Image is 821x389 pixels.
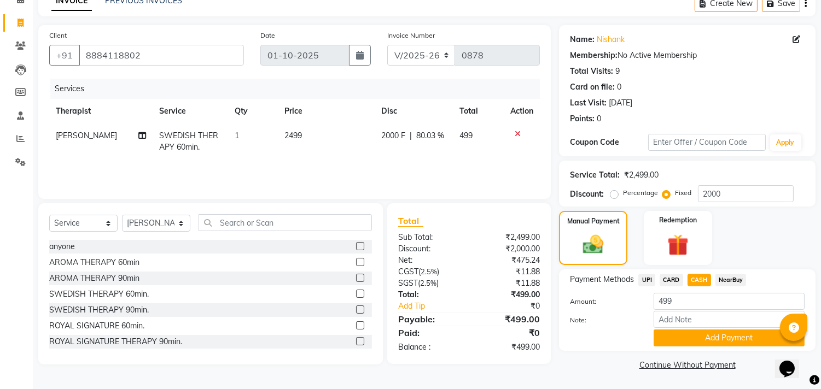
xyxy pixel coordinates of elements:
div: anyone [49,241,75,252]
div: AROMA THERAPY 60min [49,257,139,268]
label: Amount: [562,297,645,307]
div: Balance : [390,341,469,353]
img: _gift.svg [661,232,695,258]
th: Price [278,99,374,123]
div: ROYAL SIGNATURE THERAPY 90min. [49,336,182,347]
div: AROMA THERAPY 90min [49,273,139,284]
div: ₹2,000.00 [469,243,549,255]
span: | [410,130,412,142]
input: Add Note [654,311,805,328]
div: ₹0 [482,300,549,312]
label: Manual Payment [567,216,620,226]
div: Total: [390,289,469,300]
div: Net: [390,255,469,266]
iframe: chat widget [775,345,810,378]
div: Card on file: [570,81,615,93]
a: Add Tip [390,300,482,312]
a: Nishank [597,34,625,45]
img: _cash.svg [577,233,609,256]
label: Note: [562,315,645,325]
span: SWEDISH THERAPY 60min. [159,131,218,152]
label: Date [260,31,275,40]
th: Action [504,99,540,123]
div: Discount: [390,243,469,255]
label: Client [49,31,67,40]
div: Services [50,79,548,99]
div: Total Visits: [570,66,613,77]
span: 80.03 % [416,130,444,142]
div: ( ) [390,278,469,289]
div: Membership: [570,50,618,61]
span: [PERSON_NAME] [56,131,117,140]
div: Service Total: [570,169,620,181]
th: Disc [375,99,453,123]
span: 499 [459,131,473,140]
div: [DATE] [609,97,632,109]
th: Therapist [49,99,153,123]
div: Discount: [570,188,604,200]
input: Search or Scan [199,214,372,231]
span: Payment Methods [570,274,634,285]
div: ( ) [390,266,469,278]
div: Name: [570,34,595,45]
span: NearBuy [715,274,747,286]
span: SGST [398,278,418,288]
label: Percentage [623,188,658,198]
div: ₹0 [469,326,549,339]
span: UPI [638,274,655,286]
th: Total [453,99,504,123]
label: Fixed [675,188,691,198]
div: ₹2,499.00 [469,232,549,243]
a: Continue Without Payment [561,359,813,371]
span: 2000 F [381,130,405,142]
span: CGST [398,267,418,276]
button: +91 [49,45,80,66]
div: ₹499.00 [469,313,549,326]
div: 0 [617,81,621,93]
div: Points: [570,113,595,125]
div: No Active Membership [570,50,805,61]
button: Add Payment [654,329,805,346]
div: SWEDISH THERAPY 90min. [49,304,149,316]
div: ₹475.24 [469,255,549,266]
div: Paid: [390,326,469,339]
div: Payable: [390,313,469,326]
span: CARD [660,274,683,286]
input: Search by Name/Mobile/Email/Code [79,45,244,66]
label: Redemption [659,215,697,225]
span: 2499 [284,131,302,140]
span: 2.5% [420,279,436,287]
div: Last Visit: [570,97,607,109]
div: ₹11.88 [469,278,549,289]
div: Sub Total: [390,232,469,243]
div: ₹2,499.00 [624,169,659,181]
div: ROYAL SIGNATURE 60min. [49,320,144,332]
div: ₹11.88 [469,266,549,278]
input: Enter Offer / Coupon Code [648,134,765,151]
div: ₹499.00 [469,341,549,353]
div: ₹499.00 [469,289,549,300]
div: 9 [615,66,620,77]
input: Amount [654,293,805,310]
div: SWEDISH THERAPY 60min. [49,288,149,300]
span: 2.5% [421,267,437,276]
div: Coupon Code [570,137,648,148]
span: Total [398,215,423,227]
th: Service [153,99,228,123]
div: 0 [597,113,601,125]
th: Qty [228,99,278,123]
label: Invoice Number [387,31,435,40]
span: CASH [688,274,711,286]
button: Apply [770,134,801,151]
span: 1 [235,131,239,140]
